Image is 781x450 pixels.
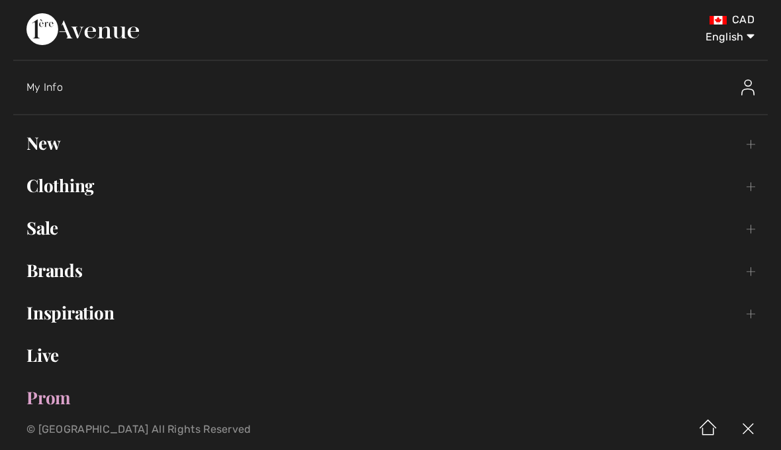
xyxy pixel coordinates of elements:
[741,80,755,95] img: My Info
[13,129,768,158] a: New
[13,383,768,412] a: Prom
[26,13,139,45] img: 1ère Avenue
[26,81,63,93] span: My Info
[13,298,768,327] a: Inspiration
[13,341,768,370] a: Live
[688,409,728,450] img: Home
[26,425,459,434] p: © [GEOGRAPHIC_DATA] All Rights Reserved
[728,409,768,450] img: X
[13,213,768,243] a: Sale
[26,66,768,109] a: My InfoMy Info
[13,171,768,200] a: Clothing
[13,256,768,285] a: Brands
[459,13,755,27] div: CAD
